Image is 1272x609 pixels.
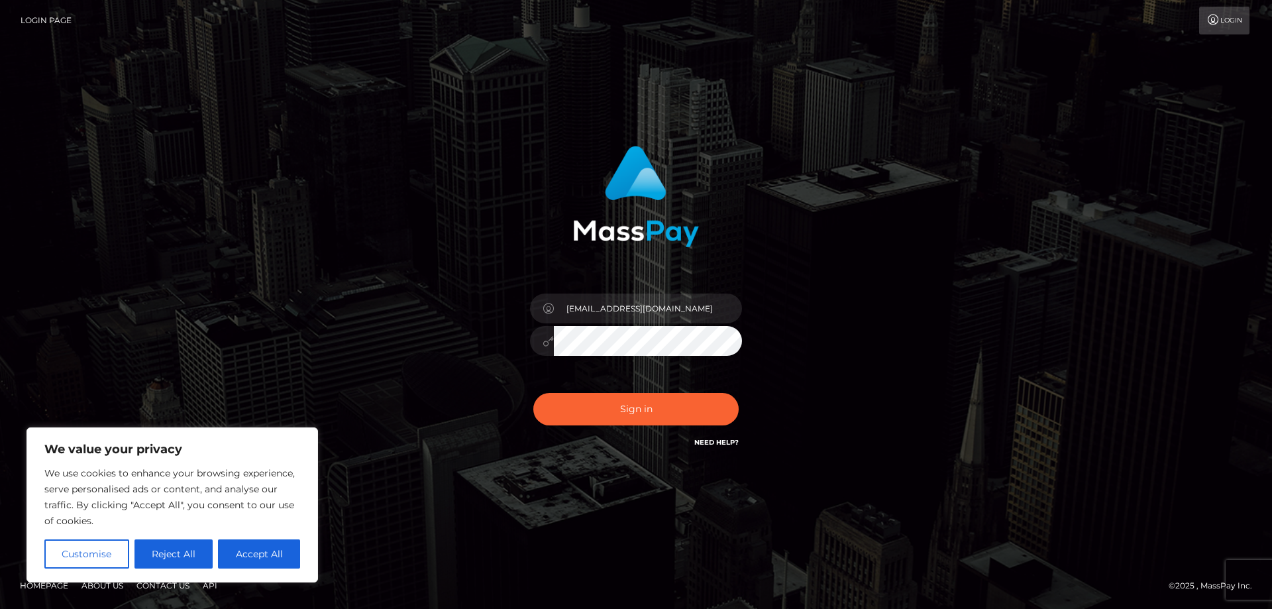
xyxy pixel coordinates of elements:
[533,393,739,425] button: Sign in
[44,441,300,457] p: We value your privacy
[44,465,300,529] p: We use cookies to enhance your browsing experience, serve personalised ads or content, and analys...
[15,575,74,596] a: Homepage
[573,146,699,247] img: MassPay Login
[1199,7,1249,34] a: Login
[218,539,300,569] button: Accept All
[131,575,195,596] a: Contact Us
[26,427,318,582] div: We value your privacy
[21,7,72,34] a: Login Page
[76,575,129,596] a: About Us
[694,438,739,447] a: Need Help?
[134,539,213,569] button: Reject All
[1169,579,1262,593] div: © 2025 , MassPay Inc.
[197,575,223,596] a: API
[554,294,742,323] input: Username...
[44,539,129,569] button: Customise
